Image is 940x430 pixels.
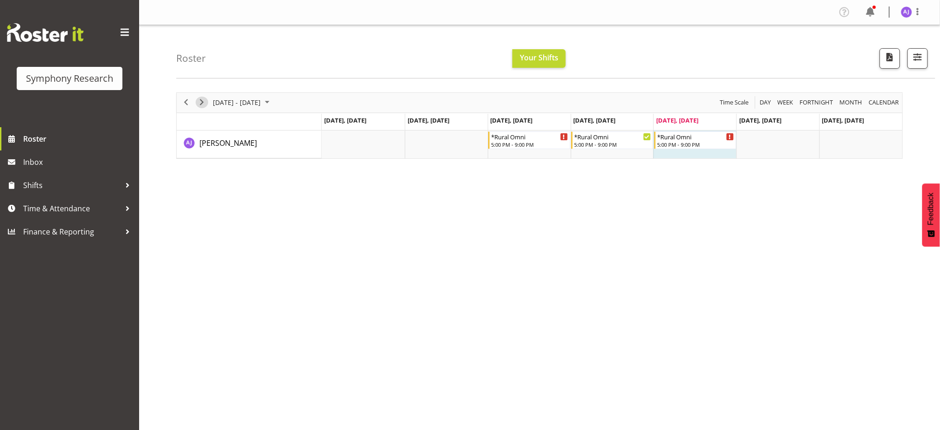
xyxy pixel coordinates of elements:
img: Rosterit website logo [7,23,83,42]
h4: Roster [176,53,206,64]
button: Time Scale [719,97,751,108]
span: Shifts [23,178,121,192]
span: Time & Attendance [23,202,121,215]
table: Timeline Week of August 22, 2025 [322,130,902,158]
div: Aditi Jaiswal"s event - *Rural Omni Begin From Friday, August 22, 2025 at 5:00:00 PM GMT+10:00 En... [654,131,736,149]
span: [DATE], [DATE] [656,116,698,124]
span: [DATE], [DATE] [574,116,616,124]
span: Month [839,97,863,108]
button: August 2025 [211,97,274,108]
div: *Rural Omni [492,132,568,141]
span: [PERSON_NAME] [199,138,257,148]
div: Aditi Jaiswal"s event - *Rural Omni Begin From Wednesday, August 20, 2025 at 5:00:00 PM GMT+10:00... [488,131,570,149]
span: Fortnight [799,97,834,108]
button: Timeline Month [838,97,864,108]
div: *Rural Omni [658,132,734,141]
img: aditi-jaiswal1830.jpg [901,7,912,18]
button: Next [196,97,208,108]
span: Week [777,97,794,108]
div: next period [194,93,210,112]
div: 5:00 PM - 9:00 PM [658,141,734,148]
span: Day [759,97,772,108]
div: Aditi Jaiswal"s event - *Rural Omni Begin From Thursday, August 21, 2025 at 5:00:00 PM GMT+10:00 ... [571,131,653,149]
button: Filter Shifts [908,48,928,69]
span: Roster [23,132,134,146]
button: Feedback - Show survey [922,183,940,247]
span: Inbox [23,155,134,169]
div: August 18 - 24, 2025 [210,93,275,112]
div: 5:00 PM - 9:00 PM [492,141,568,148]
span: [DATE], [DATE] [324,116,366,124]
button: Month [868,97,901,108]
span: [DATE], [DATE] [491,116,533,124]
button: Download a PDF of the roster according to the set date range. [880,48,900,69]
span: Your Shifts [520,52,558,63]
button: Timeline Day [759,97,773,108]
div: Symphony Research [26,72,113,85]
span: Feedback [927,193,935,225]
button: Fortnight [799,97,835,108]
span: Time Scale [719,97,750,108]
span: [DATE], [DATE] [822,116,864,124]
div: previous period [178,93,194,112]
span: [DATE], [DATE] [408,116,450,124]
span: calendar [868,97,900,108]
span: [DATE], [DATE] [739,116,781,124]
a: [PERSON_NAME] [199,137,257,149]
span: [DATE] - [DATE] [212,97,262,108]
button: Timeline Week [776,97,795,108]
span: Finance & Reporting [23,225,121,239]
button: Previous [180,97,192,108]
button: Your Shifts [512,49,566,68]
div: 5:00 PM - 9:00 PM [575,141,651,148]
div: Timeline Week of August 22, 2025 [176,92,903,159]
td: Aditi Jaiswal resource [177,130,322,158]
div: *Rural Omni [575,132,651,141]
